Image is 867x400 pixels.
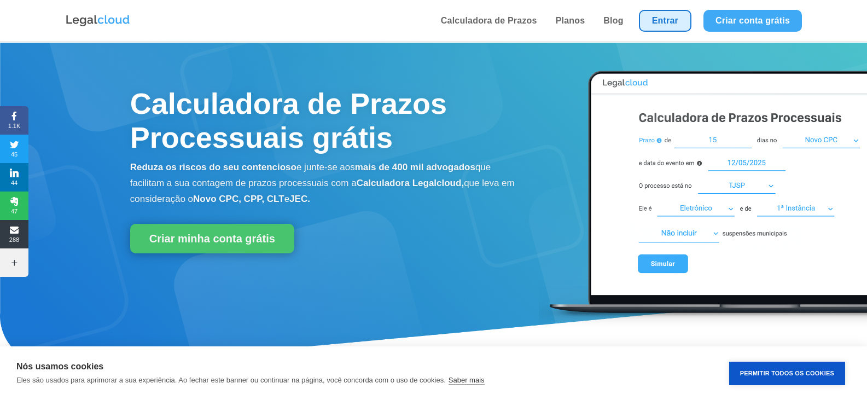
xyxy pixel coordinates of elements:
[449,376,485,385] a: Saber mais
[639,10,691,32] a: Entrar
[130,87,447,154] span: Calculadora de Prazos Processuais grátis
[130,224,294,253] a: Criar minha conta grátis
[16,376,446,384] p: Eles são usados para aprimorar a sua experiência. Ao fechar este banner ou continuar na página, v...
[357,178,464,188] b: Calculadora Legalcloud,
[539,59,867,328] img: Calculadora de Prazos Processuais Legalcloud
[289,194,310,204] b: JEC.
[130,160,520,207] p: e junte-se aos que facilitam a sua contagem de prazos processuais com a que leva em consideração o e
[355,162,475,172] b: mais de 400 mil advogados
[703,10,802,32] a: Criar conta grátis
[130,162,296,172] b: Reduza os riscos do seu contencioso
[539,320,867,329] a: Calculadora de Prazos Processuais Legalcloud
[16,362,103,371] strong: Nós usamos cookies
[729,362,845,385] button: Permitir Todos os Cookies
[65,14,131,28] img: Logo da Legalcloud
[193,194,284,204] b: Novo CPC, CPP, CLT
